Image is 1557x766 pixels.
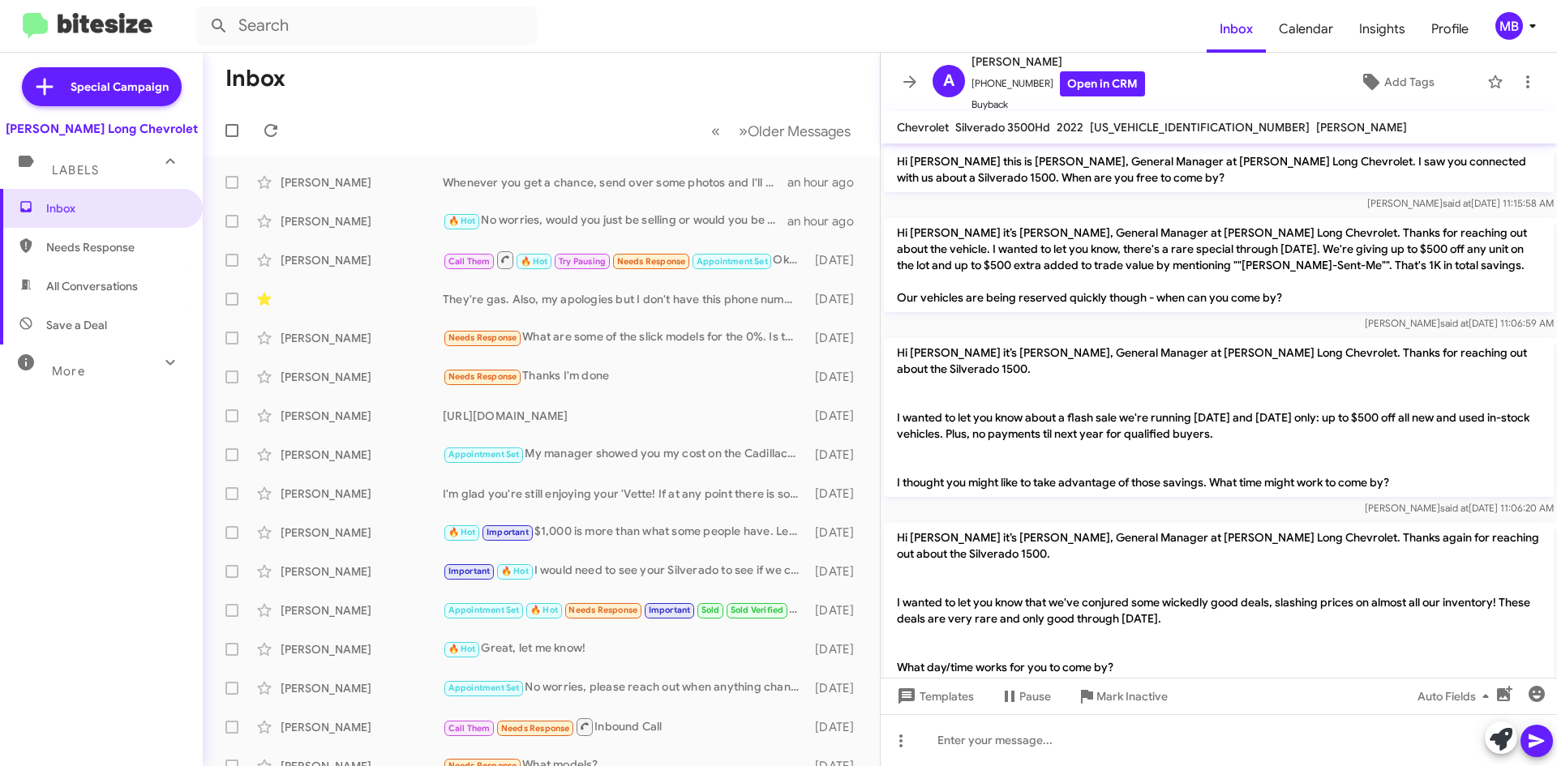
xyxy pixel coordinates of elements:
[1405,682,1508,711] button: Auto Fields
[46,239,184,255] span: Needs Response
[1365,317,1554,329] span: [PERSON_NAME] [DATE] 11:06:59 AM
[448,644,476,654] span: 🔥 Hot
[1207,6,1266,53] a: Inbox
[1316,120,1407,135] span: [PERSON_NAME]
[748,122,851,140] span: Older Messages
[443,640,807,658] div: Great, let me know!
[1384,67,1435,96] span: Add Tags
[881,682,987,711] button: Templates
[443,328,807,347] div: What are some of the slick models for the 0%. Is there anything Toyota RAV4 or like that?
[884,338,1554,497] p: Hi [PERSON_NAME] it’s [PERSON_NAME], General Manager at [PERSON_NAME] Long Chevrolet. Thanks for ...
[443,523,807,541] div: $1,000 is more than what some people have. Let's get you in!
[281,213,443,229] div: [PERSON_NAME]
[739,121,748,141] span: »
[1440,317,1469,329] span: said at
[649,605,691,615] span: Important
[443,291,807,307] div: They're gas. Also, my apologies but I don't have this phone number saved. Who am I speaking with?
[884,147,1554,192] p: Hi [PERSON_NAME] this is [PERSON_NAME], General Manager at [PERSON_NAME] Long Chevrolet. I saw yo...
[987,682,1064,711] button: Pause
[501,566,529,576] span: 🔥 Hot
[281,680,443,696] div: [PERSON_NAME]
[972,71,1145,96] span: [PHONE_NUMBER]
[52,163,99,178] span: Labels
[448,332,517,343] span: Needs Response
[559,256,606,267] span: Try Pausing
[1057,120,1083,135] span: 2022
[1346,6,1418,53] a: Insights
[729,114,860,148] button: Next
[1096,682,1168,711] span: Mark Inactive
[701,605,720,615] span: Sold
[521,256,548,267] span: 🔥 Hot
[702,114,860,148] nav: Page navigation example
[443,678,807,697] div: No worries, please reach out when anything changes.
[281,252,443,268] div: [PERSON_NAME]
[701,114,730,148] button: Previous
[281,641,443,657] div: [PERSON_NAME]
[807,641,867,657] div: [DATE]
[1367,197,1554,209] span: [PERSON_NAME] [DATE] 11:15:58 AM
[6,121,198,137] div: [PERSON_NAME] Long Chevrolet
[71,79,169,95] span: Special Campaign
[501,723,570,734] span: Needs Response
[787,174,867,190] div: an hour ago
[46,278,138,294] span: All Conversations
[1365,502,1554,514] span: [PERSON_NAME] [DATE] 11:06:20 AM
[22,67,182,106] a: Special Campaign
[807,524,867,541] div: [DATE]
[807,291,867,307] div: [DATE]
[443,486,807,502] div: I'm glad you're still enjoying your 'Vette! If at any point there is something else I can help yo...
[568,605,637,615] span: Needs Response
[46,317,107,333] span: Save a Deal
[1266,6,1346,53] a: Calendar
[1440,502,1469,514] span: said at
[897,120,949,135] span: Chevrolet
[1090,120,1310,135] span: [US_VEHICLE_IDENTIFICATION_NUMBER]
[443,445,807,464] div: My manager showed you my cost on the Cadillac, which is $89k. If you are wanting a vehicle like t...
[1495,12,1523,40] div: MB
[711,121,720,141] span: «
[448,605,520,615] span: Appointment Set
[443,562,807,580] div: I would need to see your Silverado to see if we could match it. Definitely not opposed to trying!...
[281,447,443,463] div: [PERSON_NAME]
[281,486,443,502] div: [PERSON_NAME]
[448,216,476,226] span: 🔥 Hot
[448,566,491,576] span: Important
[443,367,807,386] div: Thanks I'm done
[1443,197,1471,209] span: said at
[943,68,954,94] span: A
[807,252,867,268] div: [DATE]
[281,602,443,618] div: [PERSON_NAME]
[1060,71,1145,96] a: Open in CRM
[448,371,517,382] span: Needs Response
[443,717,807,737] div: Inbound Call
[807,602,867,618] div: [DATE]
[807,680,867,696] div: [DATE]
[1418,682,1495,711] span: Auto Fields
[807,369,867,385] div: [DATE]
[443,250,807,270] div: Ok sounds good. Thanks
[1482,12,1539,40] button: MB
[807,486,867,502] div: [DATE]
[281,524,443,541] div: [PERSON_NAME]
[448,256,491,267] span: Call Them
[281,719,443,735] div: [PERSON_NAME]
[443,601,807,619] div: You got it
[281,369,443,385] div: [PERSON_NAME]
[731,605,784,615] span: Sold Verified
[787,213,867,229] div: an hour ago
[807,563,867,580] div: [DATE]
[448,449,520,460] span: Appointment Set
[281,563,443,580] div: [PERSON_NAME]
[52,364,85,379] span: More
[281,174,443,190] div: [PERSON_NAME]
[225,66,285,92] h1: Inbox
[1064,682,1181,711] button: Mark Inactive
[487,527,529,537] span: Important
[530,605,558,615] span: 🔥 Hot
[281,408,443,424] div: [PERSON_NAME]
[807,719,867,735] div: [DATE]
[972,52,1145,71] span: [PERSON_NAME]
